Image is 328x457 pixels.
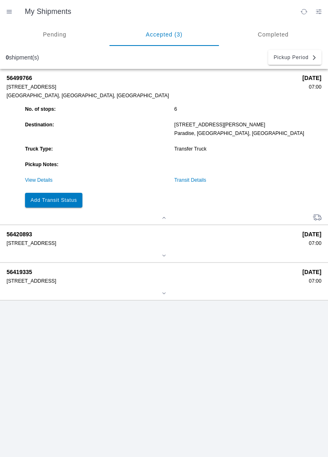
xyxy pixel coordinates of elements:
[25,193,82,208] ion-button: Add Transit Status
[7,231,297,238] strong: 56420893
[6,54,39,61] div: shipment(s)
[303,240,321,246] div: 07:00
[17,7,296,16] ion-title: My Shipments
[303,269,321,275] strong: [DATE]
[219,23,328,46] ion-segment-button: Completed
[25,122,54,128] strong: Destination:
[7,93,297,98] div: [GEOGRAPHIC_DATA], [GEOGRAPHIC_DATA], [GEOGRAPHIC_DATA]
[7,84,297,90] div: [STREET_ADDRESS]
[303,231,321,238] strong: [DATE]
[174,177,206,183] a: Transit Details
[6,54,9,61] b: 0
[303,75,321,81] strong: [DATE]
[7,240,297,246] div: [STREET_ADDRESS]
[172,104,321,114] ion-col: 6
[25,106,56,112] strong: No. of stops:
[25,146,53,152] strong: Truck Type:
[25,177,52,183] a: View Details
[273,55,308,60] span: Pickup Period
[25,162,59,167] strong: Pickup Notes:
[7,75,297,81] strong: 56499766
[174,130,319,136] div: Paradise, [GEOGRAPHIC_DATA], [GEOGRAPHIC_DATA]
[109,23,219,46] ion-segment-button: Accepted (3)
[7,278,297,284] div: [STREET_ADDRESS]
[303,84,321,90] div: 07:00
[172,144,321,154] ion-col: Transfer Truck
[174,122,319,128] div: [STREET_ADDRESS][PERSON_NAME]
[303,278,321,284] div: 07:00
[7,269,297,275] strong: 56419335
